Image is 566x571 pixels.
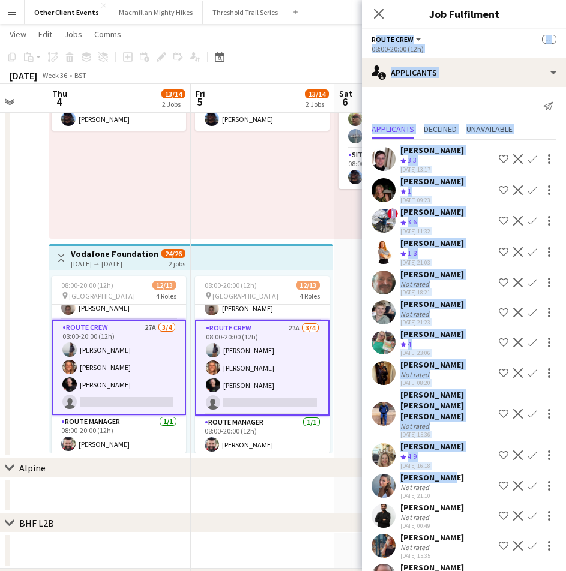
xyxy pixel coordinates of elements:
[408,187,411,196] span: 1
[372,35,423,44] button: Route Crew
[50,95,67,109] span: 4
[161,249,185,258] span: 24/26
[71,259,158,268] div: [DATE] → [DATE]
[400,238,464,248] div: [PERSON_NAME]
[52,415,186,456] app-card-role: Route Manager1/108:00-20:00 (12h)[PERSON_NAME]
[195,276,330,453] app-job-card: 08:00-20:00 (12h)12/13 [GEOGRAPHIC_DATA]4 Roles[PERSON_NAME][PERSON_NAME][PERSON_NAME]Route Crew2...
[52,88,67,99] span: Thu
[400,532,464,543] div: [PERSON_NAME]
[400,280,432,288] div: Not rated
[400,259,464,266] div: [DATE] 21:03
[400,288,464,296] div: [DATE] 18:21
[400,227,464,235] div: [DATE] 11:32
[19,462,46,474] div: Alpine
[195,416,330,456] app-card-role: Route Manager1/108:00-20:00 (12h)[PERSON_NAME]
[61,281,113,290] span: 08:00-20:00 (12h)
[400,196,464,204] div: [DATE] 09:23
[10,29,26,40] span: View
[400,309,432,318] div: Not rated
[156,291,176,300] span: 4 Roles
[400,389,494,422] div: [PERSON_NAME] [PERSON_NAME] [PERSON_NAME]
[194,95,205,109] span: 5
[400,462,464,470] div: [DATE] 16:18
[89,26,126,42] a: Comms
[195,320,330,416] app-card-role: Route Crew27A3/408:00-20:00 (12h)[PERSON_NAME][PERSON_NAME][PERSON_NAME]
[408,452,417,461] span: 4.9
[424,125,457,133] span: Declined
[400,370,432,379] div: Not rated
[387,208,398,219] span: !
[400,176,464,187] div: [PERSON_NAME]
[71,248,158,259] h3: Vodafone Foundation
[300,291,320,300] span: 4 Roles
[34,26,57,42] a: Edit
[52,320,186,415] app-card-role: Route Crew27A3/408:00-20:00 (12h)[PERSON_NAME][PERSON_NAME][PERSON_NAME]
[162,100,185,109] div: 2 Jobs
[400,431,494,438] div: [DATE] 15:36
[400,379,464,387] div: [DATE] 08:20
[408,339,411,348] span: 4
[362,6,566,22] h3: Job Fulfilment
[339,148,473,189] app-card-role: Site Manager1/108:00-20:00 (12h)[PERSON_NAME]
[400,359,464,370] div: [PERSON_NAME]
[400,441,464,452] div: [PERSON_NAME]
[337,95,352,109] span: 6
[152,281,176,290] span: 12/13
[400,329,464,339] div: [PERSON_NAME]
[400,502,464,513] div: [PERSON_NAME]
[19,517,54,529] div: BHF L2B
[408,155,417,164] span: 3.3
[400,483,432,492] div: Not rated
[339,88,352,99] span: Sat
[408,248,417,257] span: 1.8
[305,89,329,98] span: 13/14
[400,206,464,217] div: [PERSON_NAME]
[10,70,37,82] div: [DATE]
[400,513,432,522] div: Not rated
[372,125,414,133] span: Applicants
[38,29,52,40] span: Edit
[296,281,320,290] span: 12/13
[5,26,31,42] a: View
[466,125,513,133] span: Unavailable
[52,276,186,453] app-job-card: 08:00-20:00 (12h)12/13 [GEOGRAPHIC_DATA]4 Roles[PERSON_NAME][PERSON_NAME][PERSON_NAME]Route Crew2...
[212,291,278,300] span: [GEOGRAPHIC_DATA]
[205,281,257,290] span: 08:00-20:00 (12h)
[400,145,464,155] div: [PERSON_NAME]
[372,44,556,53] div: 08:00-20:00 (12h)
[400,472,464,483] div: [PERSON_NAME]
[74,71,86,80] div: BST
[339,90,473,148] app-card-role: General Crew2/208:00-20:00 (12h)[PERSON_NAME][PERSON_NAME]
[339,61,473,189] app-job-card: 08:00-20:00 (12h)3/3 [GEOGRAPHIC_DATA]2 RolesGeneral Crew2/208:00-20:00 (12h)[PERSON_NAME][PERSON...
[400,299,464,309] div: [PERSON_NAME]
[161,89,185,98] span: 13/14
[400,492,464,500] div: [DATE] 21:10
[169,258,185,268] div: 2 jobs
[400,422,432,431] div: Not rated
[400,543,432,552] div: Not rated
[400,552,464,560] div: [DATE] 15:35
[400,166,464,173] div: [DATE] 13:17
[64,29,82,40] span: Jobs
[362,58,566,87] div: Applicants
[400,318,464,326] div: [DATE] 21:23
[196,88,205,99] span: Fri
[40,71,70,80] span: Week 36
[400,349,464,357] div: [DATE] 23:06
[400,522,464,530] div: [DATE] 00:49
[203,1,288,24] button: Threshold Trail Series
[25,1,109,24] button: Other Client Events
[59,26,87,42] a: Jobs
[400,269,464,280] div: [PERSON_NAME]
[306,100,328,109] div: 2 Jobs
[542,35,556,44] span: --
[69,291,135,300] span: [GEOGRAPHIC_DATA]
[372,35,414,44] span: Route Crew
[94,29,121,40] span: Comms
[109,1,203,24] button: Macmillan Mighty Hikes
[408,217,417,226] span: 3.6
